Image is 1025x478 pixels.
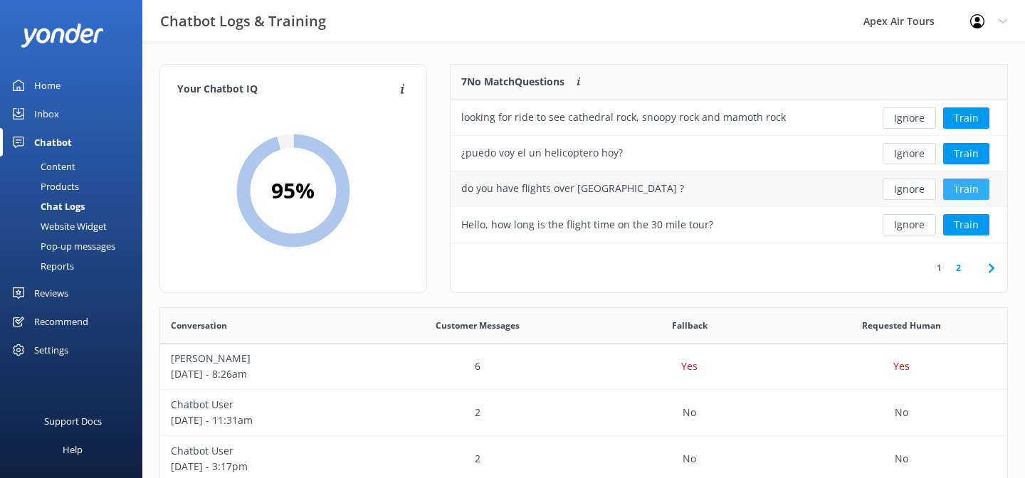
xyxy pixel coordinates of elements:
[943,214,989,235] button: Train
[171,366,362,382] p: [DATE] - 8:26am
[9,156,75,176] div: Content
[9,196,142,216] a: Chat Logs
[34,279,68,307] div: Reviews
[171,397,362,413] p: Chatbot User
[451,100,1007,243] div: grid
[177,82,396,97] h4: Your Chatbot IQ
[63,435,83,464] div: Help
[451,207,1007,243] div: row
[160,344,1007,390] div: row
[883,214,936,235] button: Ignore
[683,451,696,467] p: No
[451,136,1007,171] div: row
[44,407,102,435] div: Support Docs
[9,256,74,276] div: Reports
[475,405,480,420] p: 2
[9,156,142,176] a: Content
[21,23,103,47] img: yonder-white-logo.png
[34,100,59,128] div: Inbox
[9,216,107,236] div: Website Widget
[9,216,142,236] a: Website Widget
[475,358,480,374] p: 6
[9,236,115,256] div: Pop-up messages
[883,143,936,164] button: Ignore
[451,171,1007,207] div: row
[461,74,564,90] p: 7 No Match Questions
[271,174,315,208] h2: 95 %
[943,107,989,129] button: Train
[461,217,713,233] div: Hello, how long is the flight time on the 30 mile tour?
[475,451,480,467] p: 2
[943,179,989,200] button: Train
[943,143,989,164] button: Train
[461,145,623,161] div: ¿puedo voy el un helicoptero hoy?
[160,390,1007,436] div: row
[9,236,142,256] a: Pop-up messages
[9,176,142,196] a: Products
[862,319,941,332] span: Requested Human
[171,459,362,474] p: [DATE] - 3:17pm
[171,319,227,332] span: Conversation
[930,261,949,275] a: 1
[171,443,362,459] p: Chatbot User
[34,336,68,364] div: Settings
[893,358,910,374] p: Yes
[895,451,908,467] p: No
[34,128,72,156] div: Chatbot
[9,256,142,276] a: Reports
[171,413,362,428] p: [DATE] - 11:31am
[34,71,61,100] div: Home
[461,181,684,196] div: do you have flights over [GEOGRAPHIC_DATA] ?
[683,405,696,420] p: No
[883,107,936,129] button: Ignore
[672,319,708,332] span: Fallback
[461,110,786,125] div: looking for ride to see cathedral rock, snoopy rock and mamoth rock
[9,176,79,196] div: Products
[883,179,936,200] button: Ignore
[34,307,88,336] div: Recommend
[451,100,1007,136] div: row
[160,10,326,33] h3: Chatbot Logs & Training
[895,405,908,420] p: No
[436,319,520,332] span: Customer Messages
[681,358,698,374] p: Yes
[171,351,362,366] p: [PERSON_NAME]
[9,196,85,216] div: Chat Logs
[949,261,968,275] a: 2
